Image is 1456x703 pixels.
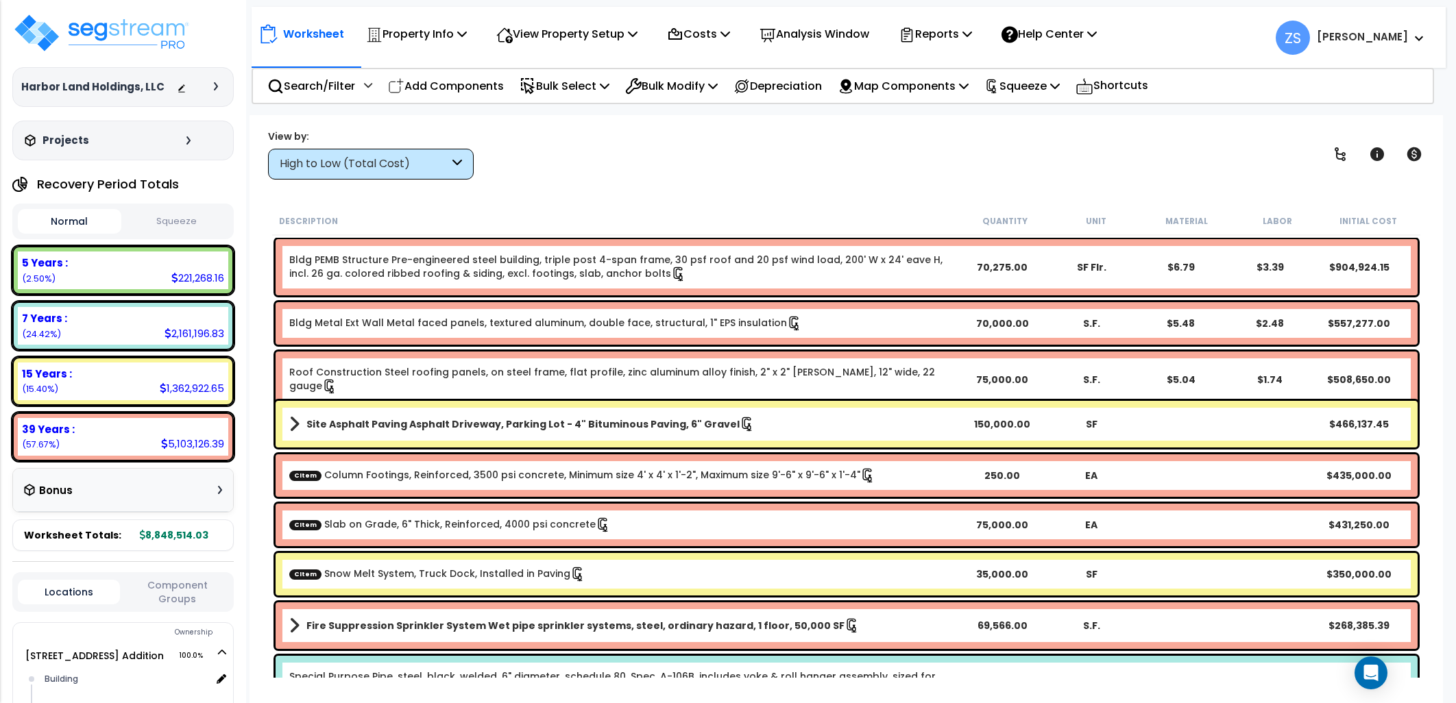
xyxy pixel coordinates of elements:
[1314,619,1403,632] div: $268,385.39
[667,25,730,43] p: Costs
[1317,29,1408,44] b: [PERSON_NAME]
[1047,518,1136,532] div: EA
[306,619,845,632] b: Fire Suppression Sprinkler System Wet pipe sprinkler systems, steel, ordinary hazard, 1 floor, 50...
[496,25,638,43] p: View Property Setup
[760,25,869,43] p: Analysis Window
[958,260,1047,274] div: 70,275.00
[289,616,958,635] a: Assembly Title
[25,649,164,663] a: [STREET_ADDRESS] Addition 100.0%
[18,580,120,604] button: Locations
[37,177,179,191] h4: Recovery Period Totals
[726,70,829,102] div: Depreciation
[1002,25,1097,43] p: Help Center
[388,77,504,95] p: Add Components
[1314,677,1403,691] div: $261,954.25
[1047,567,1136,581] div: SF
[899,25,972,43] p: Reports
[22,422,75,436] b: 39 Years :
[24,528,121,542] span: Worksheet Totals:
[982,216,1028,227] small: Quantity
[958,677,1047,691] div: 1,250.00
[1047,677,1136,691] div: L.F.
[1314,260,1403,274] div: $904,924.15
[289,517,611,532] a: Custom Item
[21,80,165,94] h3: Harbor Land Holdings, LLC
[22,256,68,270] b: 5 Years :
[12,12,191,53] img: logo_pro_r.png
[140,528,208,542] b: 8,848,514.03
[171,271,224,285] div: 221,268.16
[22,383,58,395] small: (15.40%)
[1086,216,1106,227] small: Unit
[838,77,969,95] p: Map Components
[958,469,1047,482] div: 250.00
[43,134,89,147] h3: Projects
[1225,677,1314,691] div: $45.43
[125,210,228,234] button: Squeeze
[1136,260,1225,274] div: $6.79
[380,70,511,102] div: Add Components
[127,578,228,606] button: Component Groups
[280,156,449,172] div: High to Low (Total Cost)
[958,373,1047,386] div: 75,000.00
[1165,216,1208,227] small: Material
[289,253,958,282] a: Individual Item
[1068,69,1156,103] div: Shortcuts
[161,436,224,451] div: 5,103,126.39
[1339,216,1397,227] small: Initial Cost
[40,624,233,641] div: Ownership
[283,25,344,43] p: Worksheet
[289,567,585,582] a: Custom Item
[1047,469,1136,482] div: EA
[1263,216,1292,227] small: Labor
[22,273,56,284] small: (2.50%)
[733,77,822,95] p: Depreciation
[958,619,1047,632] div: 69,566.00
[1076,76,1148,96] p: Shortcuts
[1355,656,1387,689] div: Open Intercom Messenger
[1136,317,1225,330] div: $5.48
[289,470,321,480] span: CItem
[1047,619,1136,632] div: S.F.
[41,671,211,687] div: Building
[289,365,958,394] a: Individual Item
[289,316,802,331] a: Individual Item
[958,567,1047,581] div: 35,000.00
[1314,417,1403,431] div: $466,137.45
[1314,317,1403,330] div: $557,277.00
[958,317,1047,330] div: 70,000.00
[1047,317,1136,330] div: S.F.
[1314,373,1403,386] div: $508,650.00
[18,209,121,234] button: Normal
[306,417,740,431] b: Site Asphalt Paving Asphalt Driveway, Parking Lot - 4" Bituminous Paving, 6" Gravel
[958,417,1047,431] div: 150,000.00
[984,77,1060,95] p: Squeeze
[1047,417,1136,431] div: SF
[289,669,958,698] a: Individual Item
[289,519,321,530] span: CItem
[520,77,609,95] p: Bulk Select
[366,25,467,43] p: Property Info
[958,518,1047,532] div: 75,000.00
[1225,260,1314,274] div: $3.39
[1136,677,1225,691] div: $161.99
[289,415,958,434] a: Assembly Title
[267,77,355,95] p: Search/Filter
[22,367,72,381] b: 15 Years :
[1276,21,1310,55] span: ZS
[1314,469,1403,482] div: $435,000.00
[22,439,60,450] small: (57.67%)
[1225,317,1314,330] div: $2.48
[1047,373,1136,386] div: S.F.
[1047,260,1136,274] div: SF Flr.
[179,647,215,664] span: 100.0%
[279,216,338,227] small: Description
[22,311,67,325] b: 7 Years :
[165,326,224,341] div: 2,161,196.83
[1225,373,1314,386] div: $1.74
[22,328,61,340] small: (24.42%)
[289,569,321,579] span: CItem
[625,77,718,95] p: Bulk Modify
[39,485,73,497] h3: Bonus
[289,468,875,483] a: Custom Item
